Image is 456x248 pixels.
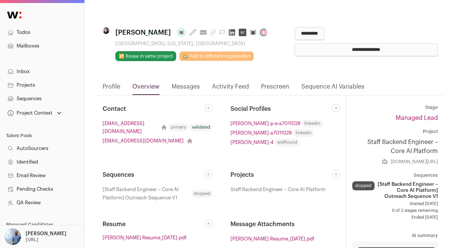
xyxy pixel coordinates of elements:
[352,214,438,220] span: Ended [DATE]
[352,172,438,178] dt: Sequences
[230,235,314,243] a: [PERSON_NAME] Resume_[DATE].pdf
[103,220,205,229] h2: Resume
[6,108,63,118] button: Open dropdown
[190,124,212,131] div: validated
[103,137,184,145] a: [EMAIL_ADDRESS][DOMAIN_NAME]
[230,220,340,229] h2: Message Attachments
[179,51,254,61] a: 🏡 Add to different organization
[115,27,171,38] span: [PERSON_NAME]
[261,82,289,95] a: Prescreen
[103,82,120,95] a: Profile
[352,104,438,110] dt: Stage
[103,27,109,34] img: d56be07bf220543cbb75b4b55b7037fcffc067b444aa3af8735e7fcbbae9ea9b.jpg
[212,82,249,95] a: Activity Feed
[115,51,176,61] button: 🔂 Reuse in same project
[275,139,299,146] span: wellfound
[230,129,292,137] a: [PERSON_NAME]-a7011028
[352,129,438,135] dt: Project
[301,82,364,95] a: Sequence AI Variables
[230,138,273,146] a: [PERSON_NAME]-4
[169,124,188,131] div: primary
[352,138,438,156] a: Staff Backend Engineer – Core AI Platform
[5,228,21,245] img: 97332-medium_jpg
[3,8,26,23] img: Wellfound
[103,235,186,241] a: [PERSON_NAME] Resume_[DATE].pdf
[230,170,333,179] h2: Projects
[230,104,333,113] h2: Social Profiles
[293,129,314,137] span: linkedin
[230,185,325,193] span: Staff Backend Engineer – Core AI Platform
[103,170,205,179] h2: Sequences
[352,201,438,207] span: Started [DATE]
[192,190,212,197] span: stopped
[3,228,68,245] button: Open dropdown
[26,237,38,243] p: [URL]
[352,208,438,214] span: 0 of 2 stages remaining
[352,233,438,239] dt: AI summary
[396,115,438,121] a: Managed Lead
[26,231,66,237] p: [PERSON_NAME]
[230,119,301,127] a: [PERSON_NAME]-p-e-a7011028
[391,159,438,165] a: [DOMAIN_NAME][URL]
[103,185,190,201] span: [Staff Backend Engineer – Core AI Platform] Outreach Sequence V1
[103,119,158,135] a: [EMAIL_ADDRESS][DOMAIN_NAME]
[6,110,52,116] div: Project Context
[115,41,270,47] div: [GEOGRAPHIC_DATA], [US_STATE], [GEOGRAPHIC_DATA]
[132,82,160,95] a: Overview
[172,82,200,95] a: Messages
[378,181,438,199] span: [Staff Backend Engineer – Core AI Platform] Outreach Sequence V1
[302,120,322,127] span: linkedin
[352,181,375,190] div: stopped
[103,104,205,113] h2: Contact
